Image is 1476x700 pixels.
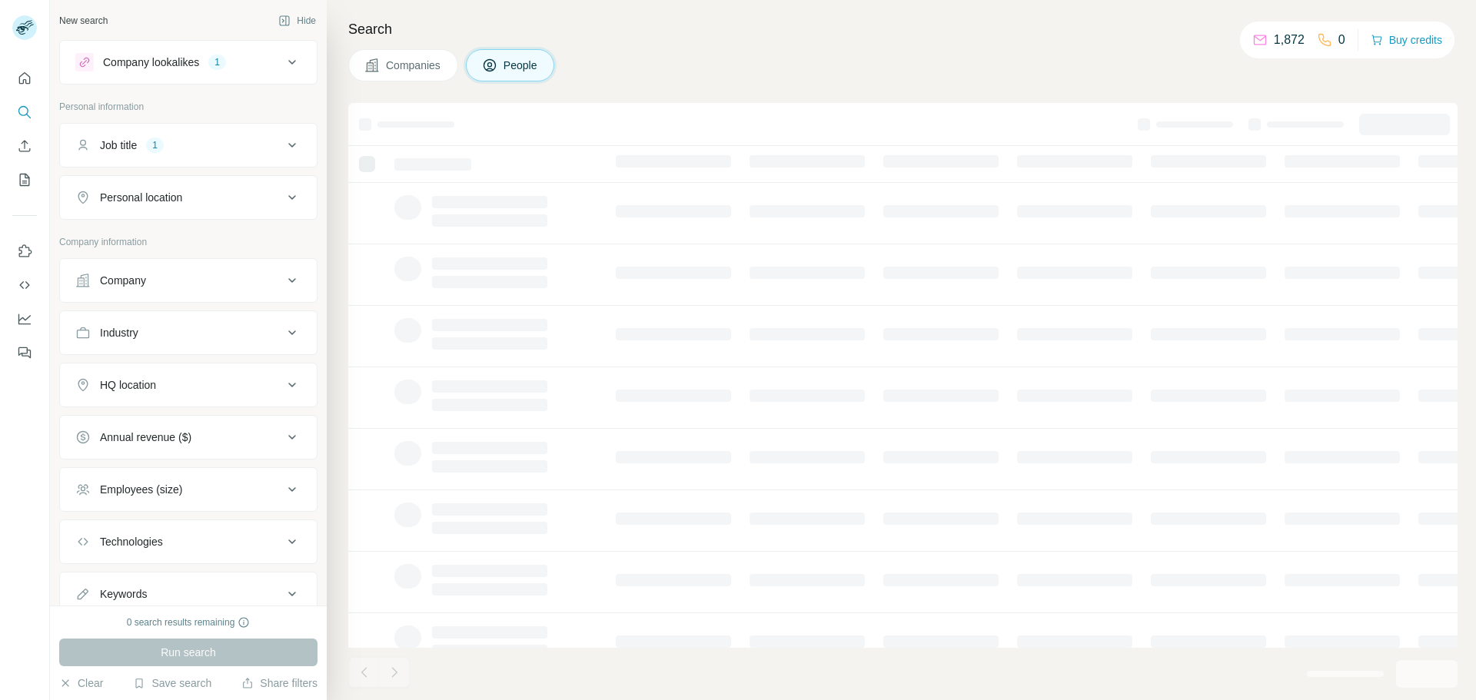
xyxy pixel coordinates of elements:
[12,271,37,299] button: Use Surfe API
[386,58,442,73] span: Companies
[60,419,317,456] button: Annual revenue ($)
[100,586,147,602] div: Keywords
[100,325,138,340] div: Industry
[60,576,317,612] button: Keywords
[60,179,317,216] button: Personal location
[12,305,37,333] button: Dashboard
[100,273,146,288] div: Company
[146,138,164,152] div: 1
[60,314,317,351] button: Industry
[100,534,163,549] div: Technologies
[12,237,37,265] button: Use Surfe on LinkedIn
[60,367,317,403] button: HQ location
[59,675,103,691] button: Clear
[59,100,317,114] p: Personal information
[59,235,317,249] p: Company information
[12,132,37,160] button: Enrich CSV
[1371,29,1442,51] button: Buy credits
[100,190,182,205] div: Personal location
[100,138,137,153] div: Job title
[504,58,539,73] span: People
[59,14,108,28] div: New search
[1274,31,1305,49] p: 1,872
[60,44,317,81] button: Company lookalikes1
[208,55,226,69] div: 1
[133,675,211,691] button: Save search
[1338,31,1345,49] p: 0
[100,377,156,393] div: HQ location
[60,262,317,299] button: Company
[60,471,317,508] button: Employees (size)
[100,482,182,497] div: Employees (size)
[60,127,317,164] button: Job title1
[268,9,327,32] button: Hide
[12,166,37,194] button: My lists
[12,339,37,367] button: Feedback
[100,430,191,445] div: Annual revenue ($)
[12,65,37,92] button: Quick start
[12,98,37,126] button: Search
[348,18,1458,40] h4: Search
[60,523,317,560] button: Technologies
[103,55,199,70] div: Company lookalikes
[127,615,251,629] div: 0 search results remaining
[241,675,317,691] button: Share filters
